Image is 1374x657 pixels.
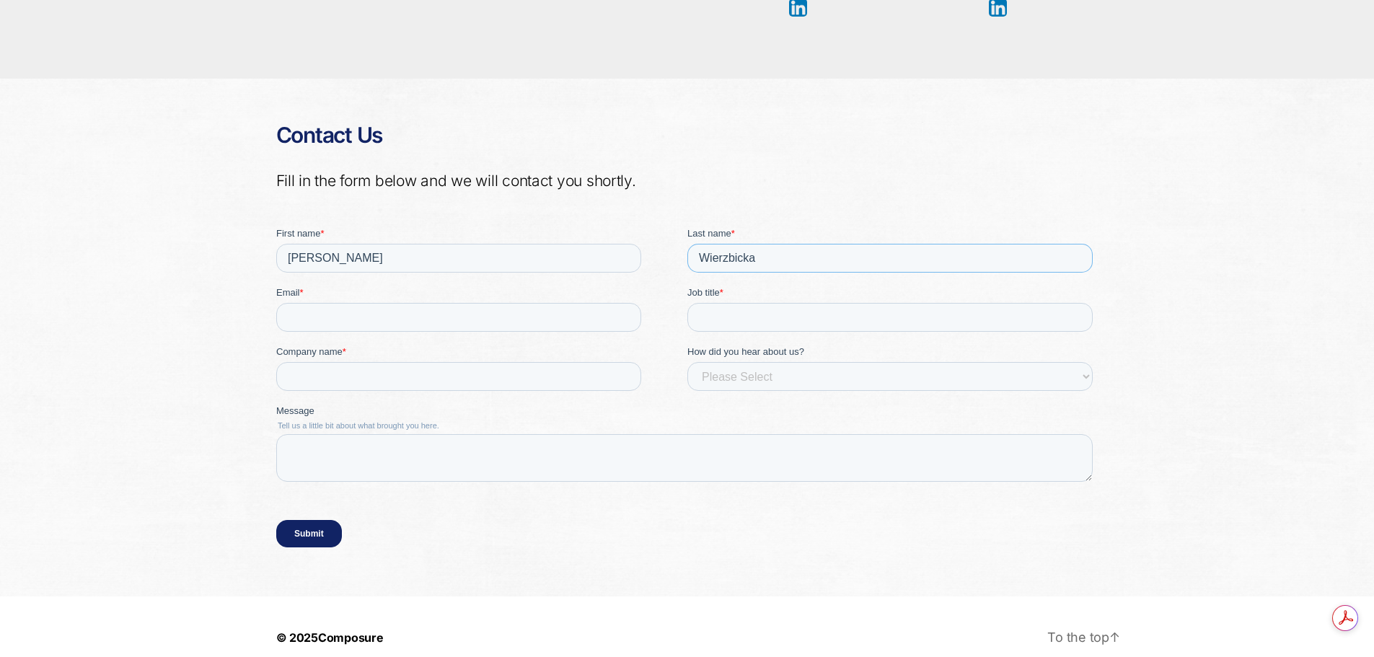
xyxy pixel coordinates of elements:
p: Fill in the form below and we will contact you shortly. [276,171,1098,191]
h2: Contact Us [276,122,1098,149]
iframe: Form 0 [276,226,1098,560]
p: © 2025 [276,627,384,648]
a: To the top [1047,630,1119,645]
a: Composure [318,630,384,645]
